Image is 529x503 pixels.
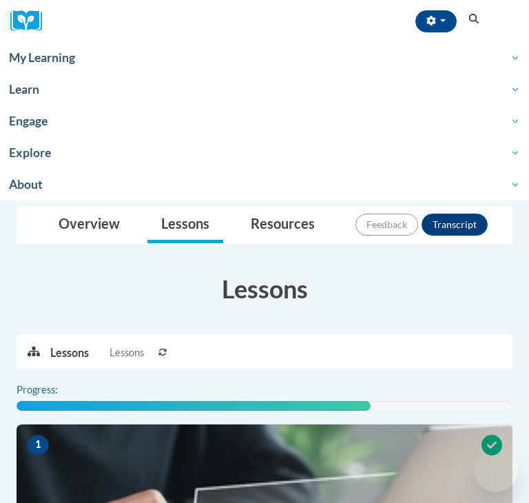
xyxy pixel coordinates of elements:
a: Lessons [147,207,223,243]
a: Cox Campus [10,10,52,32]
label: Progress: [17,382,96,398]
span: Explore [9,145,520,161]
button: Account Settings [415,10,457,32]
span: About [9,176,520,193]
button: Transcript [422,214,488,236]
iframe: Button to launch messaging window [474,448,518,492]
button: Feedback [355,214,418,236]
h3: Lessons [17,271,512,306]
span: 1 [27,435,49,455]
span: My Learning [9,50,520,66]
span: Lessons [110,345,144,360]
span: Engage [9,113,520,130]
a: Overview [45,207,134,243]
a: Resources [237,207,329,243]
p: Lessons [50,345,89,360]
span: Learn [9,81,520,98]
img: Logo brand [10,10,52,32]
button: Search [464,11,484,28]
